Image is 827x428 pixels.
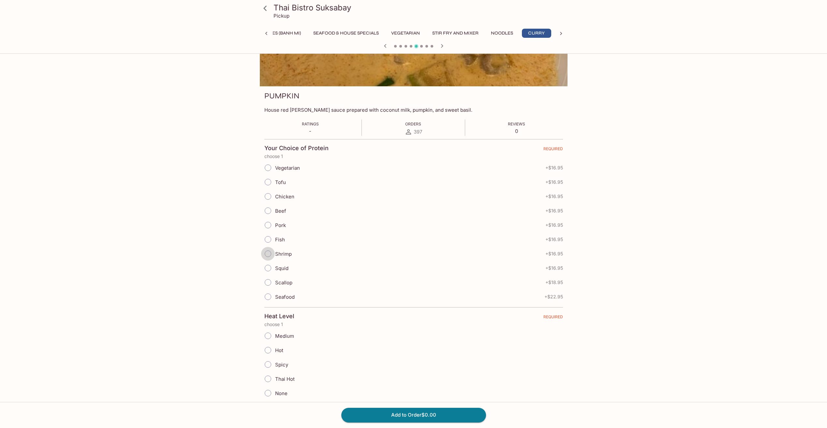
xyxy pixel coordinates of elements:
[264,154,563,159] p: choose 1
[264,322,563,327] p: choose 1
[341,408,486,422] button: Add to Order$0.00
[275,236,285,243] span: Fish
[243,29,304,38] button: Sandwiches (Banh Mi)
[545,265,563,271] span: + $16.95
[275,251,292,257] span: Shrimp
[545,222,563,228] span: + $16.95
[275,265,288,271] span: Squid
[264,107,563,113] p: House red [PERSON_NAME] sauce prepared with coconut milk, pumpkin, and sweet basil.
[544,294,563,299] span: + $22.95
[275,347,283,353] span: Hot
[508,121,525,126] span: Reviews
[264,145,329,152] h4: Your Choice of Protein
[545,208,563,213] span: + $16.95
[275,279,292,286] span: Scallop
[545,237,563,242] span: + $16.95
[275,193,294,200] span: Chicken
[264,313,294,320] h4: Heat Level
[545,194,563,199] span: + $16.95
[543,314,563,322] span: REQUIRED
[275,222,286,228] span: Pork
[275,390,288,396] span: None
[275,165,300,171] span: Vegetarian
[273,13,289,19] p: Pickup
[275,333,294,339] span: Medium
[545,165,563,170] span: + $16.95
[275,376,295,382] span: Thai Hot
[388,29,423,38] button: Vegetarian
[264,91,299,101] h3: PUMPKIN
[545,280,563,285] span: + $18.95
[275,208,286,214] span: Beef
[545,251,563,256] span: + $16.95
[522,29,551,38] button: Curry
[508,128,525,134] p: 0
[545,179,563,185] span: + $16.95
[310,29,382,38] button: Seafood & House Specials
[405,121,421,126] span: Orders
[429,29,482,38] button: Stir Fry and Mixer
[275,362,288,368] span: Spicy
[414,129,422,135] span: 397
[543,146,563,154] span: REQUIRED
[302,128,319,134] p: -
[275,294,295,300] span: Seafood
[302,121,319,126] span: Ratings
[273,3,565,13] h3: Thai Bistro Suksabay
[487,29,517,38] button: Noodles
[275,179,286,185] span: Tofu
